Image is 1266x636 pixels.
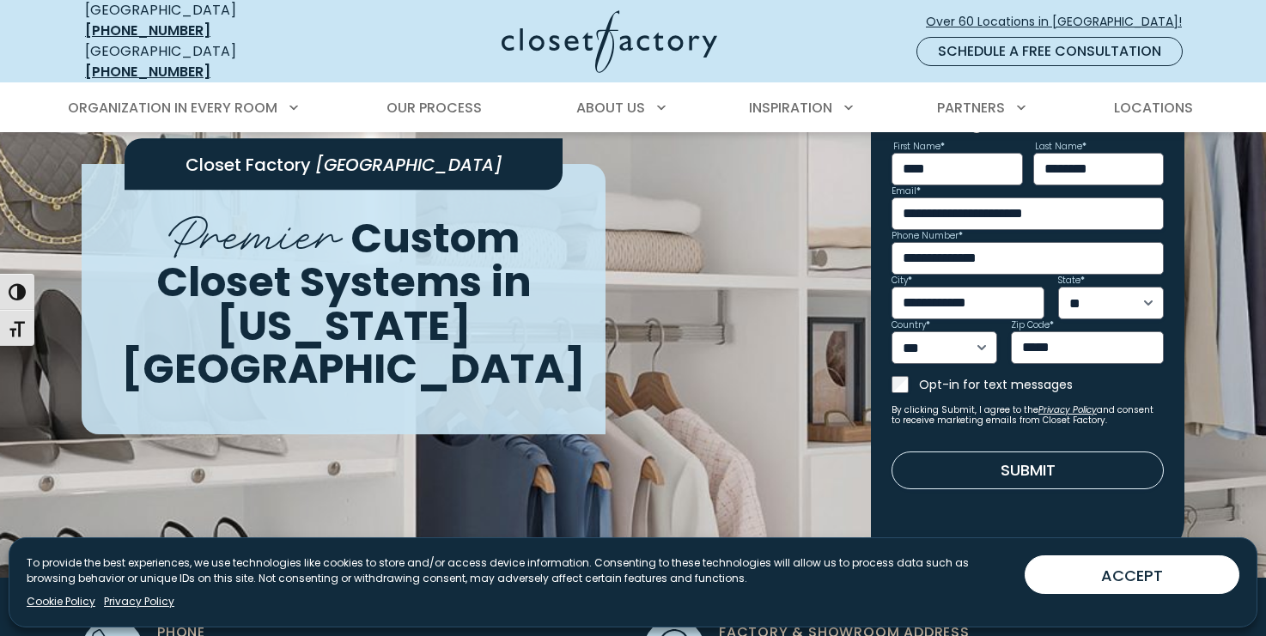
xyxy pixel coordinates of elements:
[315,153,502,177] span: [GEOGRAPHIC_DATA]
[892,276,912,285] label: City
[386,98,482,118] span: Our Process
[68,98,277,118] span: Organization in Every Room
[892,451,1164,489] button: Submit
[892,232,963,240] label: Phone Number
[1114,98,1193,118] span: Locations
[27,555,1011,586] p: To provide the best experiences, we use technologies like cookies to store and/or access device i...
[502,10,717,73] img: Closet Factory Logo
[925,7,1196,37] a: Over 60 Locations in [GEOGRAPHIC_DATA]!
[1038,403,1097,416] a: Privacy Policy
[85,41,334,82] div: [GEOGRAPHIC_DATA]
[121,253,586,397] span: in [US_STATE][GEOGRAPHIC_DATA]
[56,84,1210,132] nav: Primary Menu
[85,62,210,82] a: [PHONE_NUMBER]
[85,21,210,40] a: [PHONE_NUMBER]
[156,209,520,311] span: Custom Closet Systems
[1011,321,1054,330] label: Zip Code
[916,37,1183,66] a: Schedule a Free Consultation
[892,405,1164,426] small: By clicking Submit, I agree to the and consent to receive marketing emails from Closet Factory.
[1058,276,1085,285] label: State
[892,187,921,196] label: Email
[926,13,1196,31] span: Over 60 Locations in [GEOGRAPHIC_DATA]!
[576,98,645,118] span: About Us
[1025,555,1239,594] button: ACCEPT
[186,153,311,177] span: Closet Factory
[893,142,945,151] label: First Name
[892,321,930,330] label: Country
[27,594,95,609] a: Cookie Policy
[168,191,341,270] span: Premier
[919,376,1164,393] label: Opt-in for text messages
[104,594,174,609] a: Privacy Policy
[749,98,832,118] span: Inspiration
[937,98,1005,118] span: Partners
[1035,142,1086,151] label: Last Name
